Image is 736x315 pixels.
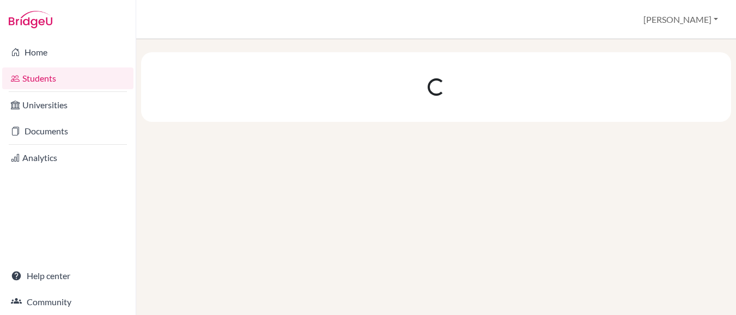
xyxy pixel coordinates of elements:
[2,291,133,313] a: Community
[2,120,133,142] a: Documents
[2,265,133,287] a: Help center
[2,67,133,89] a: Students
[638,9,723,30] button: [PERSON_NAME]
[2,147,133,169] a: Analytics
[9,11,52,28] img: Bridge-U
[2,94,133,116] a: Universities
[2,41,133,63] a: Home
